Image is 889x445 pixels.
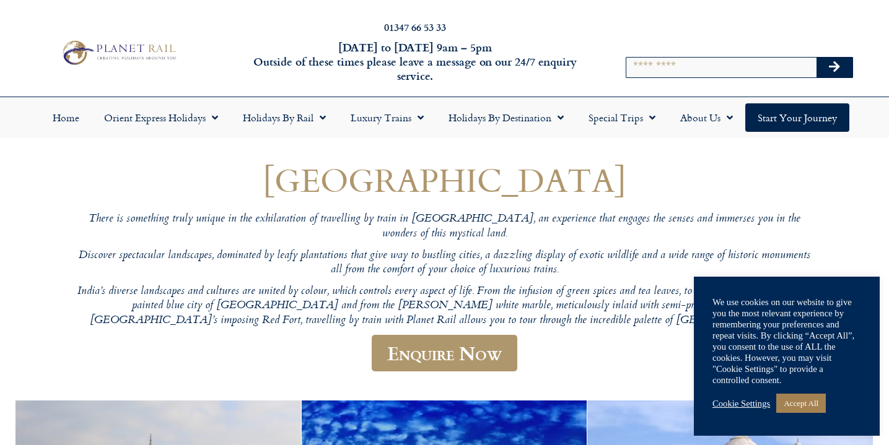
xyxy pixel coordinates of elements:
a: Special Trips [576,103,668,132]
img: Planet Rail Train Holidays Logo [58,38,179,67]
div: We use cookies on our website to give you the most relevant experience by remembering your prefer... [712,296,861,386]
h1: [GEOGRAPHIC_DATA] [73,162,817,198]
p: India’s diverse landscapes and cultures are united by colour, which controls every aspect of life... [73,285,817,328]
a: Accept All [776,394,826,413]
p: There is something truly unique in the exhilaration of travelling by train in [GEOGRAPHIC_DATA], ... [73,212,817,241]
p: Discover spectacular landscapes, dominated by leafy plantations that give way to bustling cities,... [73,249,817,278]
h6: [DATE] to [DATE] 9am – 5pm Outside of these times please leave a message on our 24/7 enquiry serv... [240,40,590,84]
a: Holidays by Destination [436,103,576,132]
a: Enquire Now [372,335,517,371]
a: Holidays by Rail [230,103,338,132]
a: About Us [668,103,745,132]
a: 01347 66 53 33 [384,20,446,34]
a: Orient Express Holidays [92,103,230,132]
a: Home [40,103,92,132]
a: Start your Journey [745,103,849,132]
nav: Menu [6,103,883,132]
a: Cookie Settings [712,398,770,409]
a: Luxury Trains [338,103,436,132]
button: Search [817,58,852,77]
